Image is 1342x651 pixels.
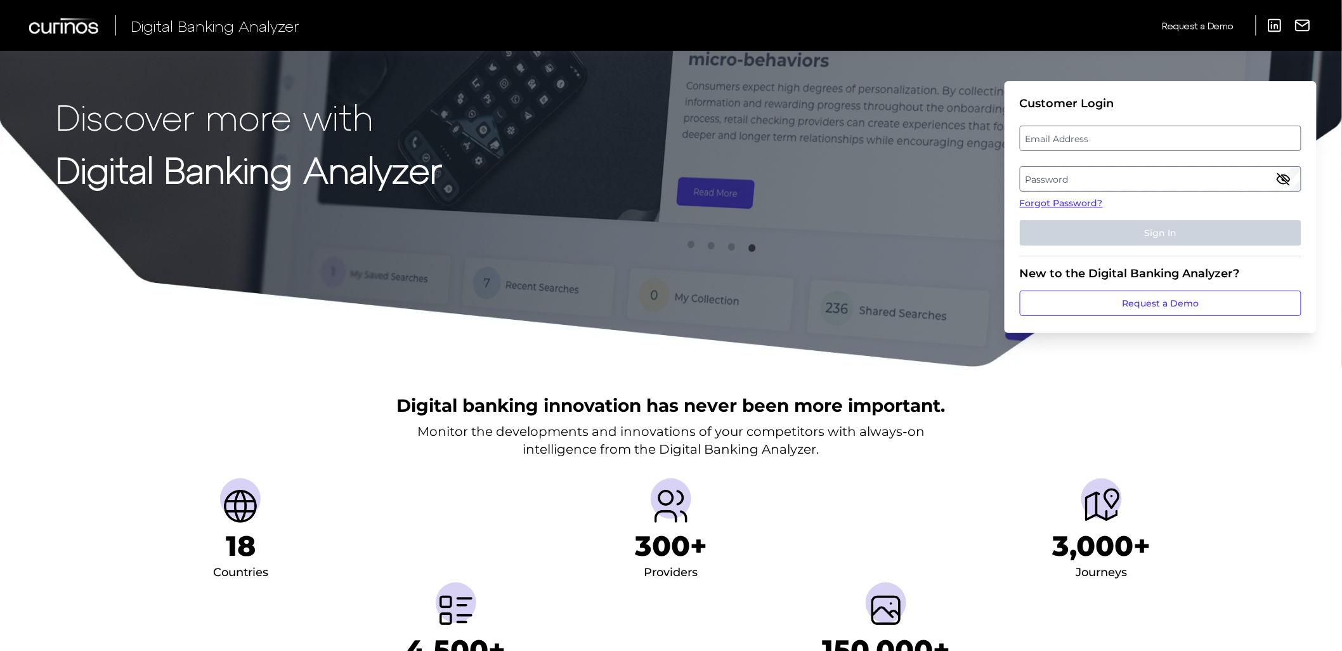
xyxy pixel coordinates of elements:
label: Password [1020,168,1300,190]
h1: 300+ [635,529,707,563]
strong: Digital Banking Analyzer [56,148,442,190]
p: Monitor the developments and innovations of your competitors with always-on intelligence from the... [417,423,925,458]
p: Discover more with [56,96,442,136]
div: Customer Login [1020,96,1301,110]
h2: Digital banking innovation has never been more important. [397,393,946,418]
img: Providers [651,486,691,527]
img: Journeys [1081,486,1122,527]
a: Request a Demo [1020,291,1301,316]
span: Digital Banking Analyzer [131,16,299,35]
div: Journeys [1076,563,1127,583]
img: Screenshots [866,590,906,631]
a: Forgot Password? [1020,197,1301,210]
span: Request a Demo [1163,20,1234,31]
a: Request a Demo [1163,15,1234,36]
h1: 3,000+ [1052,529,1150,563]
label: Email Address [1020,127,1300,150]
h1: 18 [226,529,256,563]
img: Countries [220,486,261,527]
button: Sign In [1020,220,1301,246]
img: Metrics [436,590,476,631]
div: Providers [644,563,698,583]
div: Countries [213,563,268,583]
div: New to the Digital Banking Analyzer? [1020,266,1301,280]
img: Curinos [29,18,100,34]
